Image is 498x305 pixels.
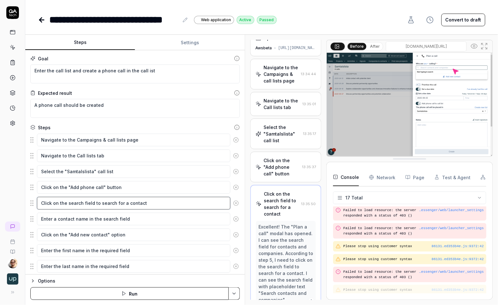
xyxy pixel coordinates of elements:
[432,287,484,293] button: 86131.ed353b4e.js:9372:42
[30,165,240,178] div: Suggestions
[30,212,240,226] div: Suggestions
[343,208,484,218] pre: Failed to load resource: the server responded with a status of 403 ()
[30,197,240,210] div: Suggestions
[230,213,242,225] button: Remove step
[302,165,316,169] time: 13:35:37
[30,181,240,194] div: Suggestions
[201,17,231,23] span: Web application
[301,72,316,76] time: 13:34:44
[38,277,240,285] div: Options
[432,244,484,249] div: 86131.ed353b4e.js : 9372 : 42
[343,244,484,249] pre: Please stop using customer syntax
[3,234,22,244] a: Book a call with us
[30,228,240,241] div: Suggestions
[419,269,484,275] button: …essenger/web/launcher_settings
[441,14,485,26] button: Convert to draft
[278,45,316,51] div: [URL][DOMAIN_NAME]
[3,268,22,286] button: Upsales Logo
[303,131,316,136] time: 13:35:17
[230,229,242,241] button: Remove step
[230,181,242,194] button: Remove step
[258,223,313,303] div: Excellent! The "Plan a call" modal has opened. I can see the search field for contacts and compan...
[38,90,72,96] div: Expected result
[257,16,277,24] div: Passed
[30,133,240,147] div: Suggestions
[419,226,484,231] button: …essenger/web/launcher_settings
[230,149,242,162] button: Remove step
[38,124,51,131] div: Steps
[264,64,299,84] div: Navigate to the Campaigns & call lists page
[25,35,135,50] button: Steps
[367,43,382,50] button: After
[343,257,484,262] pre: Please stop using customer syntax
[434,168,471,186] button: Test & Agent
[369,168,395,186] button: Network
[479,41,489,51] button: Open in full screen
[432,244,484,249] button: 86131.ed353b4e.js:9372:42
[230,260,242,273] button: Remove step
[469,41,479,51] button: Show all interative elements
[230,134,242,146] button: Remove step
[5,222,20,232] a: New conversation
[230,165,242,178] button: Remove step
[230,197,242,210] button: Remove step
[194,15,234,24] a: Web application
[230,244,242,257] button: Remove step
[30,277,240,285] button: Options
[343,226,484,236] pre: Failed to load resource: the server responded with a status of 403 ()
[301,202,316,206] time: 13:35:50
[432,257,484,262] div: 86131.ed353b4e.js : 9372 : 42
[264,157,300,177] div: Click on the "Add phone call" button
[302,102,316,106] time: 13:35:01
[30,260,240,273] div: Suggestions
[8,258,18,268] img: 704fe57e-bae9-4a0d-8bcb-c4203d9f0bb2.jpeg
[343,269,484,280] pre: Failed to load resource: the server responded with a status of 403 ()
[38,55,48,62] div: Goal
[264,124,301,144] div: Select the "Samtalslista" call list
[333,168,359,186] button: Console
[405,168,424,186] button: Page
[432,287,484,293] div: 86131.ed353b4e.js : 9372 : 42
[327,53,493,156] img: Screenshot
[3,244,22,254] a: Documentation
[264,97,300,111] div: Navigate to the Call lists tab
[256,45,272,51] div: Awsbeta
[348,43,367,50] button: Before
[30,149,240,162] div: Suggestions
[135,35,245,50] button: Settings
[264,191,299,217] div: Click on the search field to search for a contact
[30,244,240,257] div: Suggestions
[237,16,254,24] div: Active
[419,208,484,213] button: …essenger/web/launcher_settings
[30,287,229,300] button: Run
[432,257,484,262] button: 86131.ed353b4e.js:9372:42
[7,273,18,285] img: Upsales Logo
[343,287,484,293] pre: Please stop using customer syntax
[422,14,438,26] button: View version history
